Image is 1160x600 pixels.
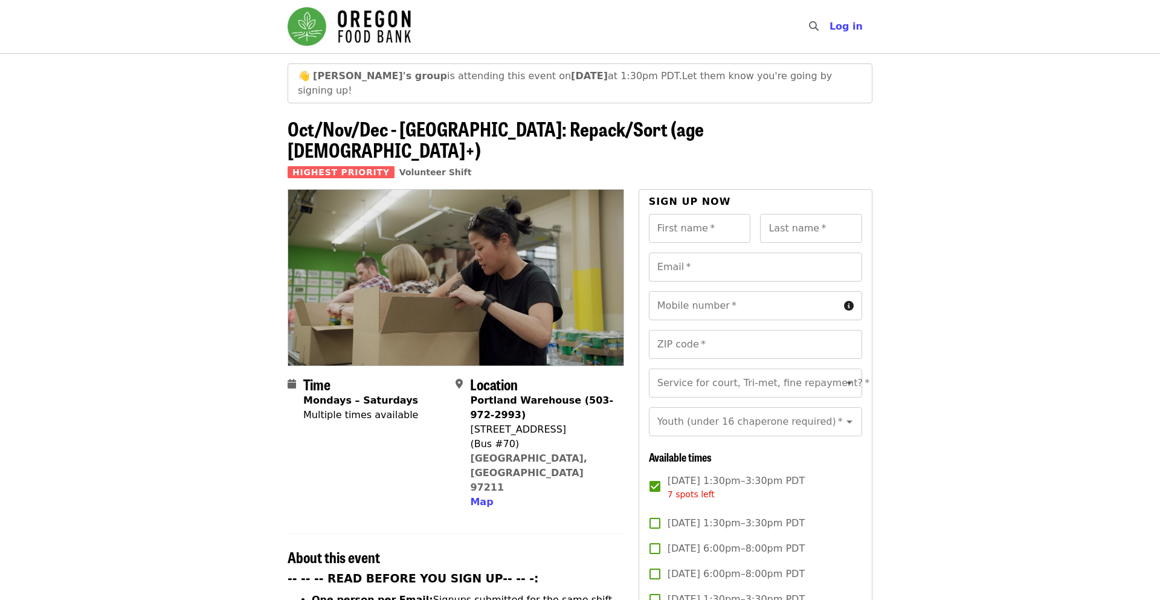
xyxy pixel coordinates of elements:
button: Open [841,375,858,392]
button: Map [470,495,493,509]
img: Oregon Food Bank - Home [288,7,411,46]
img: Oct/Nov/Dec - Portland: Repack/Sort (age 8+) organized by Oregon Food Bank [288,190,623,365]
input: ZIP code [649,330,862,359]
input: Email [649,253,862,282]
a: Volunteer Shift [399,167,472,177]
span: Time [303,373,330,395]
span: [DATE] 1:30pm–3:30pm PDT [668,516,805,531]
span: About this event [288,546,380,567]
div: (Bus #70) [470,437,614,451]
input: Search [826,12,836,41]
span: is attending this event on at 1:30pm PDT. [313,70,682,82]
span: 7 spots left [668,489,715,499]
i: circle-info icon [844,300,854,312]
input: First name [649,214,751,243]
button: Open [841,413,858,430]
span: Available times [649,449,712,465]
span: Highest Priority [288,166,395,178]
div: [STREET_ADDRESS] [470,422,614,437]
strong: -- -- -- READ BEFORE YOU SIGN UP-- -- -: [288,572,539,585]
span: [DATE] 1:30pm–3:30pm PDT [668,474,805,501]
strong: Mondays – Saturdays [303,395,418,406]
span: Sign up now [649,196,731,207]
div: Multiple times available [303,408,418,422]
button: Log in [820,15,872,39]
span: Map [470,496,493,508]
span: [DATE] 6:00pm–8:00pm PDT [668,567,805,581]
a: [GEOGRAPHIC_DATA], [GEOGRAPHIC_DATA] 97211 [470,453,587,493]
strong: Portland Warehouse (503-972-2993) [470,395,613,421]
i: map-marker-alt icon [456,378,463,390]
span: [DATE] 6:00pm–8:00pm PDT [668,541,805,556]
span: Location [470,373,518,395]
i: search icon [809,21,819,32]
input: Mobile number [649,291,839,320]
input: Last name [760,214,862,243]
span: Log in [830,21,863,32]
span: waving emoji [298,70,310,82]
strong: [PERSON_NAME]'s group [313,70,447,82]
span: Oct/Nov/Dec - [GEOGRAPHIC_DATA]: Repack/Sort (age [DEMOGRAPHIC_DATA]+) [288,114,704,164]
strong: [DATE] [571,70,608,82]
i: calendar icon [288,378,296,390]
